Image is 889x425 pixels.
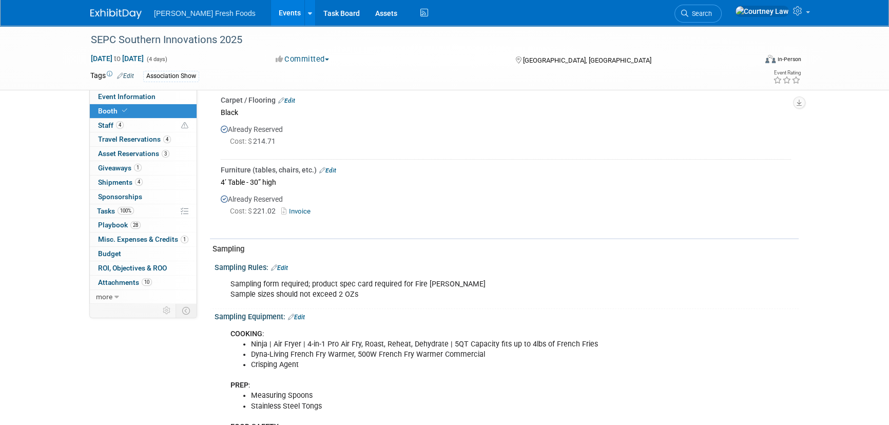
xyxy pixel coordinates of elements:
[230,330,262,338] b: COOKING
[98,107,129,115] span: Booth
[163,136,171,143] span: 4
[90,190,197,204] a: Sponsorships
[271,264,288,272] a: Edit
[90,276,197,289] a: Attachments10
[97,207,134,215] span: Tasks
[221,189,791,226] div: Already Reserved
[251,391,680,401] li: Measuring Spoons
[90,9,142,19] img: ExhibitDay
[90,176,197,189] a: Shipments4
[98,178,143,186] span: Shipments
[98,249,121,258] span: Budget
[90,147,197,161] a: Asset Reservations3
[223,274,686,305] div: Sampling form required; product spec card required for Fire [PERSON_NAME] Sample sizes should not...
[90,290,197,304] a: more
[230,137,253,145] span: Cost: $
[98,264,167,272] span: ROI, Objectives & ROO
[221,175,791,189] div: 4’ Table - 30” high
[96,293,112,301] span: more
[773,70,801,75] div: Event Rating
[212,244,791,255] div: Sampling
[90,132,197,146] a: Travel Reservations4
[116,121,124,129] span: 4
[118,207,134,215] span: 100%
[90,261,197,275] a: ROI, Objectives & ROO
[98,235,188,243] span: Misc. Expenses & Credits
[162,150,169,158] span: 3
[281,207,315,215] a: Invoice
[765,55,776,63] img: Format-Inperson.png
[142,278,152,286] span: 10
[251,350,680,360] li: Dyna-Living French Fry Warmer, 500W French Fry Warmer Commercial
[146,56,167,63] span: (4 days)
[695,53,801,69] div: Event Format
[98,221,141,229] span: Playbook
[230,137,280,145] span: 214.71
[98,135,171,143] span: Travel Reservations
[230,207,253,215] span: Cost: $
[181,236,188,243] span: 1
[251,401,680,412] li: Stainless Steel Tongs
[98,164,142,172] span: Giveaways
[181,121,188,130] span: Potential Scheduling Conflict -- at least one attendee is tagged in another overlapping event.
[122,108,127,113] i: Booth reservation complete
[221,105,791,119] div: Black
[230,381,248,390] b: PREP
[98,92,156,101] span: Event Information
[98,149,169,158] span: Asset Reservations
[735,6,789,17] img: Courtney Law
[143,71,199,82] div: Association Show
[221,95,791,105] div: Carpet / Flooring
[251,339,680,350] li: Ninja | Air Fryer | 4-in-1 Pro Air Fry, Roast, Reheat, Dehydrate | 5QT Capacity fits up to 4lbs o...
[117,72,134,80] a: Edit
[777,55,801,63] div: In-Person
[221,165,791,175] div: Furniture (tables, chairs, etc.)
[135,178,143,186] span: 4
[130,221,141,229] span: 28
[319,167,336,174] a: Edit
[90,204,197,218] a: Tasks100%
[134,164,142,171] span: 1
[87,31,741,49] div: SEPC Southern Innovations 2025
[230,207,280,215] span: 221.02
[98,278,152,286] span: Attachments
[90,90,197,104] a: Event Information
[288,314,305,321] a: Edit
[90,70,134,82] td: Tags
[90,218,197,232] a: Playbook28
[98,192,142,201] span: Sponsorships
[688,10,712,17] span: Search
[112,54,122,63] span: to
[674,5,722,23] a: Search
[90,54,144,63] span: [DATE] [DATE]
[90,233,197,246] a: Misc. Expenses & Credits1
[158,304,176,317] td: Personalize Event Tab Strip
[278,97,295,104] a: Edit
[90,161,197,175] a: Giveaways1
[90,119,197,132] a: Staff4
[176,304,197,317] td: Toggle Event Tabs
[90,247,197,261] a: Budget
[215,260,799,273] div: Sampling Rules:
[272,54,333,65] button: Committed
[221,119,791,156] div: Already Reserved
[251,360,680,370] li: Crisping Agent
[523,56,651,64] span: [GEOGRAPHIC_DATA], [GEOGRAPHIC_DATA]
[90,104,197,118] a: Booth
[98,121,124,129] span: Staff
[215,309,799,322] div: Sampling Equipment:
[154,9,256,17] span: [PERSON_NAME] Fresh Foods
